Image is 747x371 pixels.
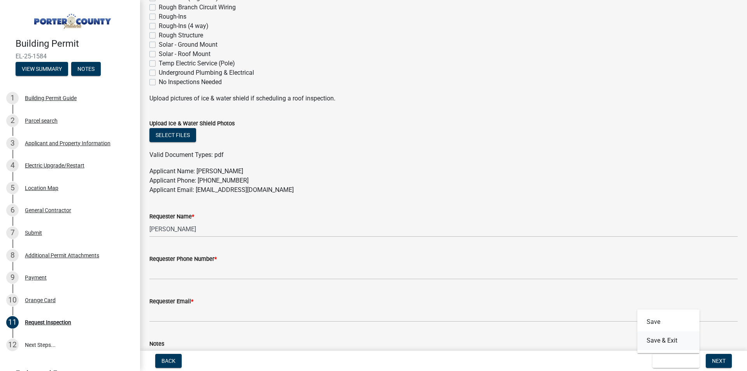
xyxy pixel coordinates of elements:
button: Next [706,354,732,368]
div: Building Permit Guide [25,95,77,101]
div: Submit [25,230,42,236]
label: Solar - Roof Mount [159,49,210,59]
label: Requester Phone Number [149,257,217,262]
div: 10 [6,294,19,306]
div: Payment [25,275,47,280]
button: View Summary [16,62,68,76]
div: 12 [6,339,19,351]
label: Requester Email [149,299,193,304]
div: 5 [6,182,19,194]
div: Location Map [25,185,58,191]
div: 4 [6,159,19,172]
button: Notes [71,62,101,76]
span: Back [161,358,175,364]
wm-modal-confirm: Notes [71,66,101,72]
span: Next [712,358,726,364]
div: 2 [6,114,19,127]
div: 6 [6,204,19,216]
button: Back [155,354,182,368]
div: Additional Permit Attachments [25,253,99,258]
div: General Contractor [25,207,71,213]
label: Rough Branch Circuit Wiring [159,3,236,12]
button: Save & Exit [652,354,700,368]
span: Valid Document Types: pdf [149,151,224,158]
div: Orange Card [25,297,56,303]
button: Save [637,313,700,331]
label: Notes [149,341,164,347]
label: No Inspections Needed [159,77,222,87]
label: Upload Ice & Water Shield Photos [149,121,235,127]
div: 7 [6,227,19,239]
div: 3 [6,137,19,149]
label: Rough-Ins (4 way) [159,21,209,31]
h4: Building Permit [16,38,134,49]
button: Select files [149,128,196,142]
div: Save & Exit [637,309,700,353]
label: Rough-Ins [159,12,186,21]
span: Save & Exit [659,358,689,364]
label: Rough Structure [159,31,203,40]
p: Upload pictures of ice & water shield if scheduling a roof inspection. [149,94,738,103]
div: 8 [6,249,19,262]
label: Requester Name [149,214,194,220]
button: Save & Exit [637,331,700,350]
p: Applicant Name: [PERSON_NAME] Applicant Phone: [PHONE_NUMBER] Applicant Email: [EMAIL_ADDRESS][DO... [149,167,738,195]
wm-modal-confirm: Summary [16,66,68,72]
label: Solar - Ground Mount [159,40,217,49]
div: 9 [6,271,19,284]
div: Applicant and Property Information [25,141,110,146]
div: Request Inspection [25,320,71,325]
label: Temp Electric Service (Pole) [159,59,235,68]
img: Porter County, Indiana [16,8,128,30]
div: 1 [6,92,19,104]
span: EL-25-1584 [16,53,124,60]
label: Underground Plumbing & Electrical [159,68,254,77]
div: Electric Upgrade/Restart [25,163,84,168]
div: 11 [6,316,19,329]
div: Parcel search [25,118,58,123]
